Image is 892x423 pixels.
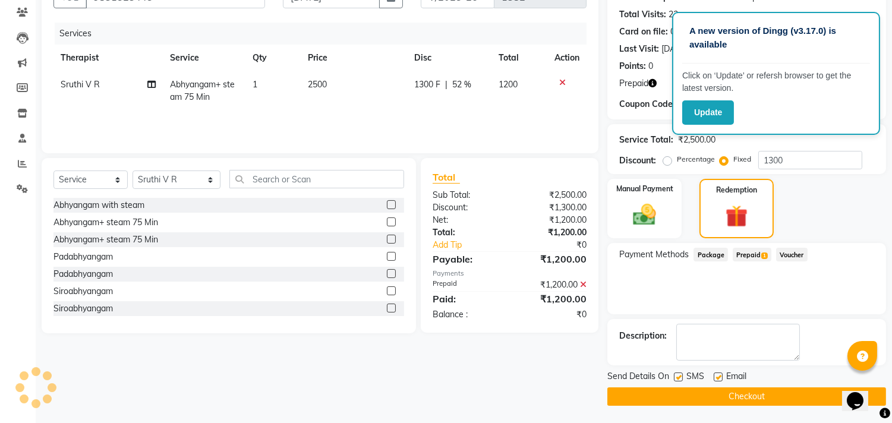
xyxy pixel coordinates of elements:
[619,8,666,21] div: Total Visits:
[510,279,596,291] div: ₹1,200.00
[53,216,158,229] div: Abhyangam+ steam 75 Min
[53,285,113,298] div: Siroabhyangam
[163,45,245,71] th: Service
[677,154,715,165] label: Percentage
[726,370,746,385] span: Email
[424,201,510,214] div: Discount:
[510,292,596,306] div: ₹1,200.00
[648,60,653,72] div: 0
[53,268,113,280] div: Padabhyangam
[245,45,301,71] th: Qty
[524,239,596,251] div: ₹0
[626,201,663,228] img: _cash.svg
[499,79,518,90] span: 1200
[733,248,771,261] span: Prepaid
[619,26,668,38] div: Card on file:
[510,189,596,201] div: ₹2,500.00
[424,292,510,306] div: Paid:
[733,154,751,165] label: Fixed
[424,189,510,201] div: Sub Total:
[776,248,808,261] span: Voucher
[616,184,673,194] label: Manual Payment
[452,78,471,91] span: 52 %
[491,45,547,71] th: Total
[61,79,100,90] span: Sruthi V R
[301,45,408,71] th: Price
[424,279,510,291] div: Prepaid
[619,43,659,55] div: Last Visit:
[53,45,163,71] th: Therapist
[682,100,734,125] button: Update
[619,248,689,261] span: Payment Methods
[661,43,687,55] div: [DATE]
[55,23,595,45] div: Services
[433,269,587,279] div: Payments
[424,214,510,226] div: Net:
[445,78,447,91] span: |
[433,171,460,184] span: Total
[53,199,144,211] div: Abhyangam with steam
[669,8,678,21] div: 22
[619,60,646,72] div: Points:
[716,185,757,195] label: Redemption
[53,302,113,315] div: Siroabhyangam
[842,375,880,411] iframe: chat widget
[547,45,587,71] th: Action
[619,330,667,342] div: Description:
[682,70,870,94] p: Click on ‘Update’ or refersh browser to get the latest version.
[424,308,510,321] div: Balance :
[694,248,728,261] span: Package
[414,78,440,91] span: 1300 F
[510,214,596,226] div: ₹1,200.00
[424,252,510,266] div: Payable:
[253,79,257,90] span: 1
[424,226,510,239] div: Total:
[308,79,327,90] span: 2500
[407,45,491,71] th: Disc
[607,370,669,385] span: Send Details On
[619,154,656,167] div: Discount:
[607,387,886,406] button: Checkout
[510,252,596,266] div: ₹1,200.00
[510,308,596,321] div: ₹0
[686,370,704,385] span: SMS
[761,252,768,260] span: 1
[170,79,235,102] span: Abhyangam+ steam 75 Min
[510,201,596,214] div: ₹1,300.00
[718,203,754,230] img: _gift.svg
[678,134,716,146] div: ₹2,500.00
[619,134,673,146] div: Service Total:
[53,233,158,246] div: Abhyangam+ steam 75 Min
[619,77,648,90] span: Prepaid
[670,26,675,38] div: 0
[689,24,863,51] p: A new version of Dingg (v3.17.0) is available
[424,239,524,251] a: Add Tip
[510,226,596,239] div: ₹1,200.00
[53,251,113,263] div: Padabhyangam
[619,98,704,111] div: Coupon Code
[229,170,404,188] input: Search or Scan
